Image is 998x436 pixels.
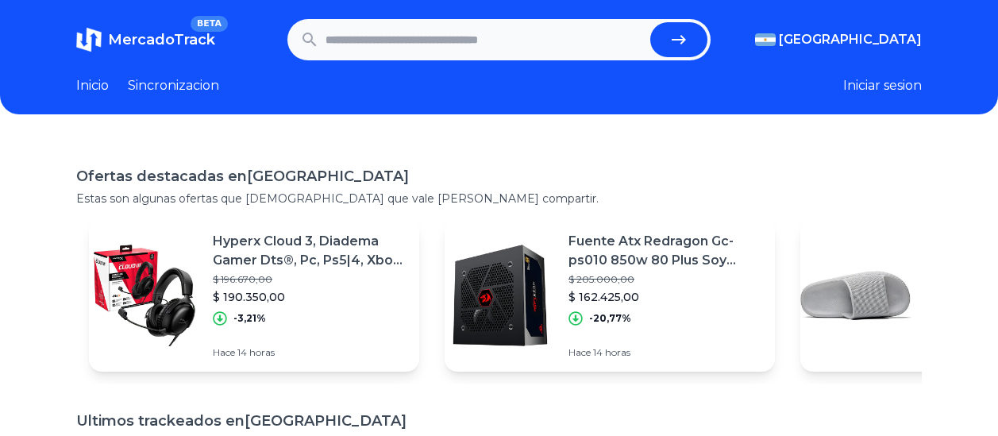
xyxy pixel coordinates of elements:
[76,191,922,206] p: Estas son algunas ofertas que [DEMOGRAPHIC_DATA] que vale [PERSON_NAME] compartir.
[568,232,762,270] p: Fuente Atx Redragon Gc-ps010 850w 80 Plus Soy Gamer
[800,240,911,351] img: Featured image
[568,289,762,305] p: $ 162.425,00
[89,219,419,372] a: Featured imageHyperx Cloud 3, Diadema Gamer Dts®, Pc, Ps5|4, Xbox X|s/one Color Black/black$ 196....
[213,289,407,305] p: $ 190.350,00
[779,30,922,49] span: [GEOGRAPHIC_DATA]
[213,346,407,359] p: Hace 14 horas
[76,76,109,95] a: Inicio
[755,33,776,46] img: Argentina
[233,312,266,325] p: -3,21%
[108,31,215,48] span: MercadoTrack
[568,346,762,359] p: Hace 14 horas
[843,76,922,95] button: Iniciar sesion
[445,240,556,351] img: Featured image
[213,232,407,270] p: Hyperx Cloud 3, Diadema Gamer Dts®, Pc, Ps5|4, Xbox X|s/one Color Black/black
[445,219,775,372] a: Featured imageFuente Atx Redragon Gc-ps010 850w 80 Plus Soy Gamer$ 205.000,00$ 162.425,00-20,77%H...
[76,165,922,187] h1: Ofertas destacadas en [GEOGRAPHIC_DATA]
[76,27,215,52] a: MercadoTrackBETA
[76,410,922,432] h1: Ultimos trackeados en [GEOGRAPHIC_DATA]
[589,312,631,325] p: -20,77%
[191,16,228,32] span: BETA
[76,27,102,52] img: MercadoTrack
[89,240,200,351] img: Featured image
[755,30,922,49] button: [GEOGRAPHIC_DATA]
[213,273,407,286] p: $ 196.670,00
[128,76,219,95] a: Sincronizacion
[568,273,762,286] p: $ 205.000,00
